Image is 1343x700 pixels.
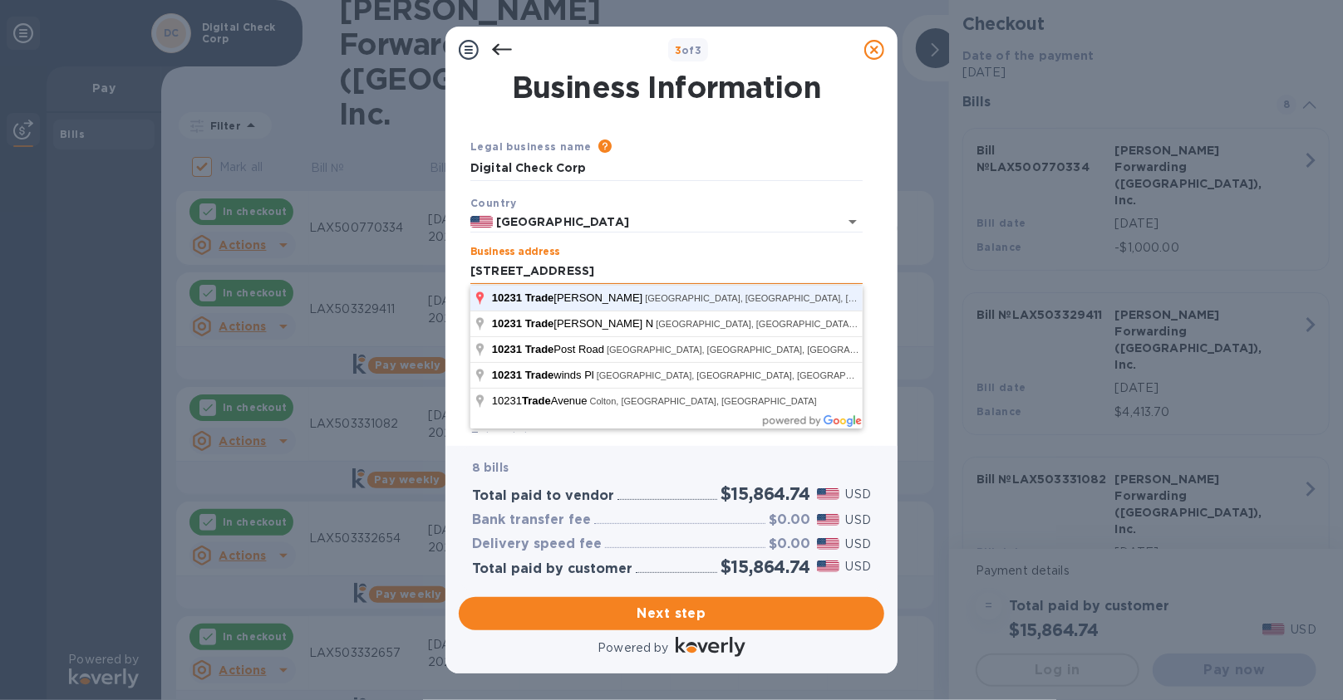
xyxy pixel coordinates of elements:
img: US [470,216,493,228]
h3: $0.00 [769,536,810,552]
span: [GEOGRAPHIC_DATA], [GEOGRAPHIC_DATA], [GEOGRAPHIC_DATA] [607,345,903,355]
p: USD [846,512,871,529]
span: 10231 Trade [492,343,553,355]
span: winds Pl [492,369,597,381]
h3: Delivery speed fee [472,536,602,552]
p: Powered by [598,639,668,657]
span: Trade [525,291,554,304]
img: USD [817,514,839,526]
p: USD [846,486,871,503]
button: Open [841,210,864,233]
h2: $15,864.74 [721,556,810,577]
span: [GEOGRAPHIC_DATA], [GEOGRAPHIC_DATA], [GEOGRAPHIC_DATA] [645,293,941,303]
span: 10231 Avenue [492,394,590,407]
img: USD [817,488,839,500]
h3: Total paid to vendor [472,488,614,504]
h2: $15,864.74 [721,483,810,504]
label: Business address [470,247,559,257]
button: Next step [459,597,884,630]
span: 10231 Trade [492,369,553,381]
span: Post Road [492,343,607,355]
h3: Total paid by customer [472,561,632,577]
span: Next step [472,604,871,624]
h3: Bank transfer fee [472,512,591,528]
p: USD [846,558,871,575]
b: 8 bills [472,461,509,474]
input: Enter address [470,259,863,284]
img: USD [817,560,839,572]
input: Select country [493,212,816,233]
img: USD [817,538,839,550]
input: Enter legal business name [470,156,863,181]
span: 3 [675,44,681,56]
h1: Business Information [467,70,866,105]
span: Trade [522,394,551,407]
span: [GEOGRAPHIC_DATA], [GEOGRAPHIC_DATA], [GEOGRAPHIC_DATA] [597,370,893,380]
b: of 3 [675,44,702,56]
span: [GEOGRAPHIC_DATA], [GEOGRAPHIC_DATA], [GEOGRAPHIC_DATA] [656,319,952,329]
b: Country [470,197,517,209]
span: 10231 Trade [492,317,553,330]
img: Logo [676,637,745,657]
b: Legal business name [470,140,592,153]
span: 10231 [492,291,522,304]
span: Colton, [GEOGRAPHIC_DATA], [GEOGRAPHIC_DATA] [590,396,817,406]
p: USD [846,536,871,553]
span: [PERSON_NAME] N [492,317,656,330]
h3: $0.00 [769,512,810,528]
span: [PERSON_NAME] [492,291,645,304]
